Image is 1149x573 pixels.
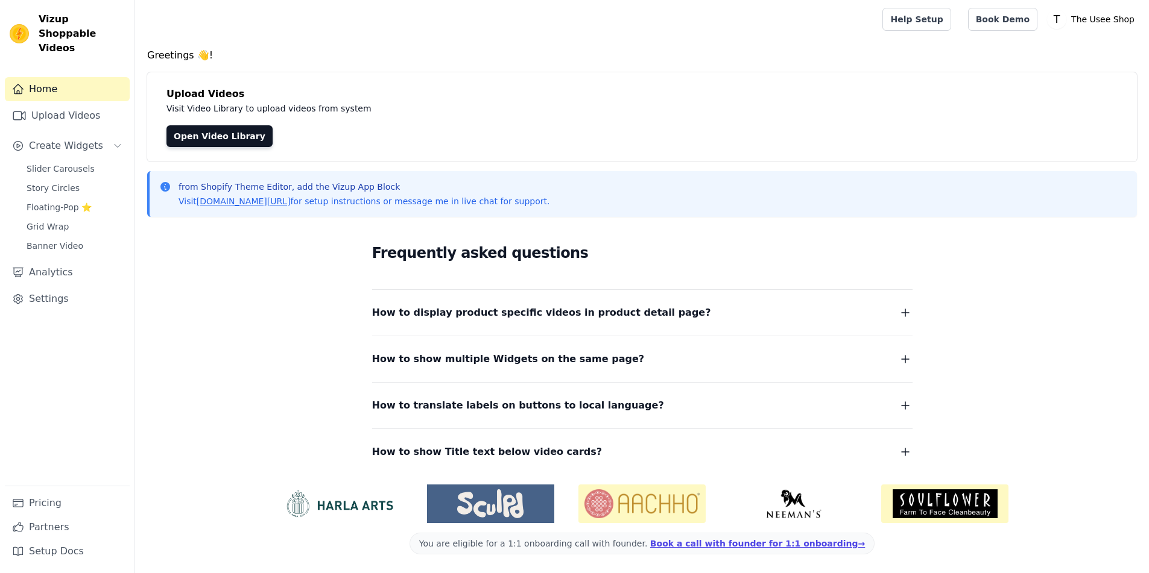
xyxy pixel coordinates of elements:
span: How to display product specific videos in product detail page? [372,304,711,321]
span: Grid Wrap [27,221,69,233]
img: Sculpd US [427,489,554,518]
p: The Usee Shop [1066,8,1139,30]
img: Vizup [10,24,29,43]
a: Analytics [5,260,130,284]
a: Book a call with founder for 1:1 onboarding [650,539,865,548]
a: Help Setup [882,8,951,31]
img: Neeman's [730,489,857,518]
span: How to show Title text below video cards? [372,443,603,460]
button: T The Usee Shop [1047,8,1139,30]
span: Slider Carousels [27,163,95,175]
a: Partners [5,515,130,539]
span: Floating-Pop ⭐ [27,201,92,213]
a: Grid Wrap [19,218,130,235]
button: How to show Title text below video cards? [372,443,913,460]
a: Banner Video [19,237,130,254]
a: Open Video Library [166,125,273,147]
button: How to translate labels on buttons to local language? [372,397,913,414]
button: Create Widgets [5,134,130,158]
span: Vizup Shoppable Videos [39,12,125,55]
span: How to show multiple Widgets on the same page? [372,351,645,368]
a: Settings [5,287,130,311]
button: How to display product specific videos in product detail page? [372,304,913,321]
a: Floating-Pop ⭐ [19,199,130,216]
span: How to translate labels on buttons to local language? [372,397,664,414]
p: from Shopify Theme Editor, add the Vizup App Block [179,181,549,193]
a: Book Demo [968,8,1037,31]
a: Story Circles [19,180,130,196]
a: Slider Carousels [19,160,130,177]
a: Upload Videos [5,104,130,128]
h2: Frequently asked questions [372,241,913,265]
img: Aachho [578,484,706,523]
span: Story Circles [27,182,80,194]
img: Soulflower [881,484,1008,523]
a: Home [5,77,130,101]
p: Visit Video Library to upload videos from system [166,101,707,116]
span: Banner Video [27,240,83,252]
a: Setup Docs [5,539,130,563]
text: T [1053,13,1060,25]
span: Create Widgets [29,139,103,153]
img: HarlaArts [276,489,403,518]
a: [DOMAIN_NAME][URL] [197,196,291,206]
a: Pricing [5,491,130,515]
h4: Upload Videos [166,87,1118,101]
p: Visit for setup instructions or message me in live chat for support. [179,195,549,207]
h4: Greetings 👋! [147,48,1137,63]
button: How to show multiple Widgets on the same page? [372,351,913,368]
